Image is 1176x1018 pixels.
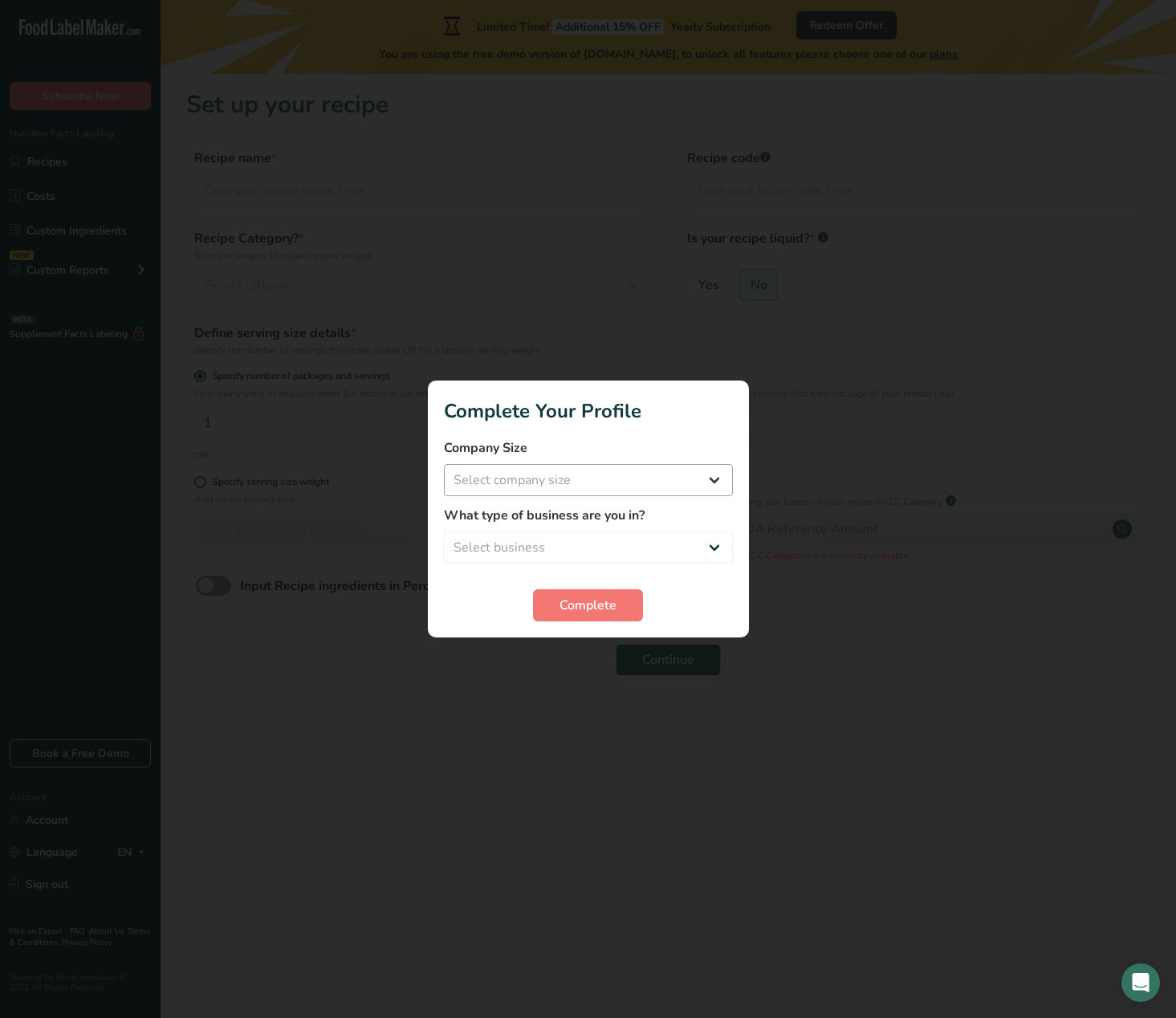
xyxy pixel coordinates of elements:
[444,438,733,458] label: Company Size
[444,397,733,426] h1: Complete Your Profile
[560,596,616,615] span: Complete
[1121,963,1160,1002] div: Open Intercom Messenger
[444,506,733,525] label: What type of business are you in?
[533,589,643,621] button: Complete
